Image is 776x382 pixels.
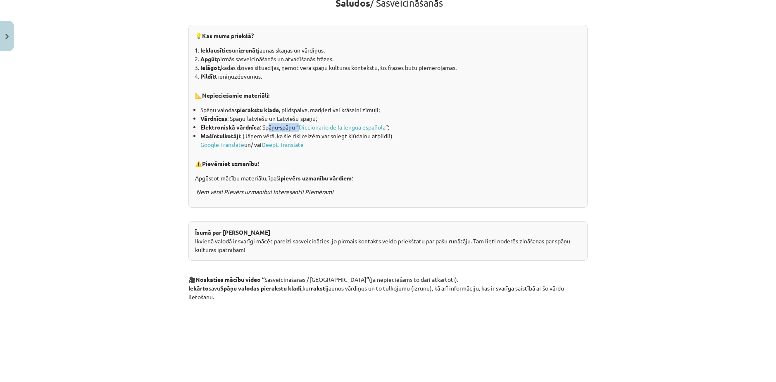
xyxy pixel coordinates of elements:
strong: ” [367,276,369,283]
strong: Nepieciešamie materiāli: [202,91,269,99]
b: Kas mums priekšā? [202,32,254,39]
li: un jaunas skaņas un vārdiņus. [200,46,581,55]
strong: Spāņu valodas [220,284,259,292]
strong: Ielāgot, [200,64,221,71]
p: 🎥 Sasveicināšanās / [GEOGRAPHIC_DATA] (ja nepieciešams to dari atkārtoti). savu kur jaunos vārdiņ... [188,261,588,301]
strong: pierakstu klade [237,106,279,113]
p: 💡 [195,31,581,41]
strong: Iekārto [188,284,209,292]
li: : Spāņu-spāņu “ ”; [200,123,581,132]
strong: Īsumā par [PERSON_NAME] [195,228,270,236]
div: Ikvienā valodā ir svarīgi mācēt pareizi sasveicināties, jo pirmais kontakts veido priekštatu par ... [188,221,588,261]
em: Ņem vērā! Pievērs uzmanību! Interesanti! Piemēram! [196,188,333,195]
p: Apgūstot mācību materiālu, īpaši : [195,174,581,183]
a: Google Translate [200,141,244,148]
li: treniņuzdevumus. [200,72,581,81]
strong: raksti [311,284,327,292]
strong: mācību video [225,276,261,283]
strong: “ [262,276,264,283]
li: Spāņu valodas , pildspalva, marķieri vai krāsaini zīmuļi; [200,106,581,114]
strong: Pildīt [200,72,215,80]
strong: Mašīntulkotāji [200,132,240,139]
li: : (Jāņem vērā, ka šie rīki reizēm var sniegt kļūdainu atbildi!) un/ vai [200,132,581,149]
a: DeepL Translate [262,141,304,148]
strong: pierakstu kladi, [261,284,302,292]
li: : Spāņu-latviešu un Latviešu-spāņu; [200,114,581,123]
strong: pievērs uzmanību vārdiem [281,174,352,182]
strong: Pievērsiet uzmanību! [202,160,259,167]
img: icon-close-lesson-0947bae3869378f0d4975bcd49f059093ad1ed9edebbc8119c70593378902aed.svg [5,34,9,39]
li: pirmās sasveicināšanās un atvadīšanās frāzes. [200,55,581,63]
strong: Vārdnīcas [200,115,227,122]
li: kādās dzīves situācijās, ņemot vērā spāņu kultūras kontekstu, šīs frāzes būtu piemērojamas. [200,63,581,72]
p: ⚠️ [195,153,581,169]
strong: Apgūt [200,55,217,62]
strong: Ieklausīties [200,46,232,54]
a: Diccionario de la lengua española [299,123,386,131]
p: 📐 [195,85,581,101]
strong: Elektroniskā vārdnīca [200,123,260,131]
strong: Noskaties [195,276,224,283]
strong: izrunāt [238,46,258,54]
